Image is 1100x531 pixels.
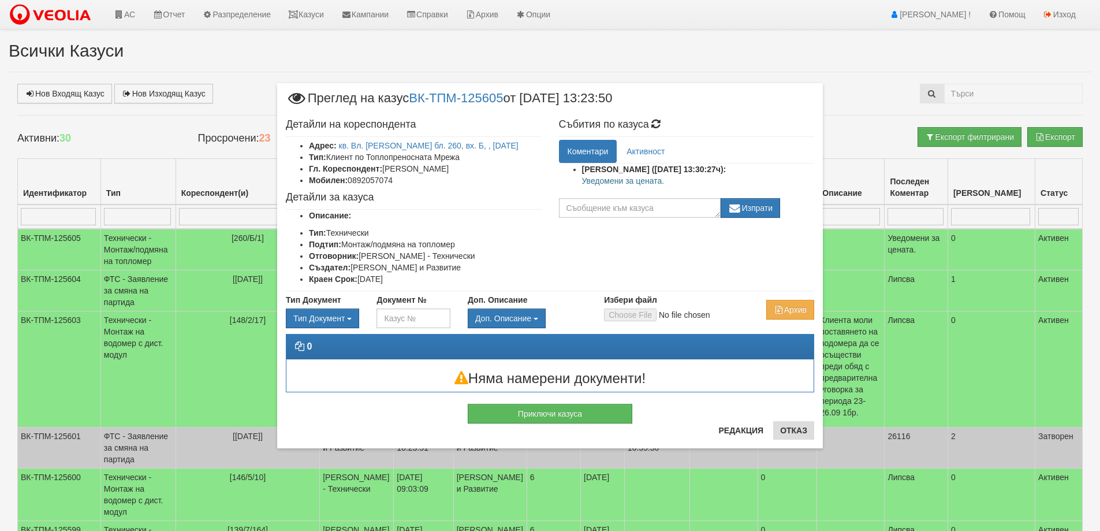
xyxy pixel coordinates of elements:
[309,163,542,174] li: [PERSON_NAME]
[559,119,815,131] h4: Събития по казуса
[309,263,350,272] b: Създател:
[468,404,632,424] button: Приключи казуса
[773,421,814,440] button: Отказ
[766,300,814,320] button: Архив
[309,239,542,250] li: Монтаж/подмяна на топломер
[286,371,814,386] h3: Няма намерени документи!
[475,314,531,323] span: Доп. Описание
[286,294,341,306] label: Тип Документ
[604,294,657,306] label: Избери файл
[409,91,503,105] a: ВК-ТПМ-125605
[468,309,546,328] button: Доп. Описание
[309,151,542,163] li: Клиент по Топлопреносната Мрежа
[307,341,312,351] strong: 0
[309,153,326,162] b: Тип:
[721,198,781,218] button: Изпрати
[309,228,326,237] b: Тип:
[559,140,617,163] a: Коментари
[286,309,359,328] div: Двоен клик, за изчистване на избраната стойност.
[618,140,673,163] a: Активност
[309,251,359,261] b: Отговорник:
[309,211,351,220] b: Описание:
[309,250,542,262] li: [PERSON_NAME] - Технически
[376,309,450,328] input: Казус №
[309,164,382,173] b: Гл. Кореспондент:
[309,174,542,186] li: 0892057074
[582,175,815,187] p: Уведомени за цената.
[286,92,612,113] span: Преглед на казус от [DATE] 13:23:50
[309,273,542,285] li: [DATE]
[286,309,359,328] button: Тип Документ
[468,309,587,328] div: Двоен клик, за изчистване на избраната стойност.
[309,176,348,185] b: Мобилен:
[286,119,542,131] h4: Детайли на кореспондента
[711,421,770,440] button: Редакция
[309,240,341,249] b: Подтип:
[468,294,527,306] label: Доп. Описание
[286,192,542,203] h4: Детайли за казуса
[309,227,542,239] li: Технически
[293,314,345,323] span: Тип Документ
[339,141,519,150] a: кв. Вл. [PERSON_NAME] бл. 260, вх. Б, , [DATE]
[309,262,542,273] li: [PERSON_NAME] и Развитие
[376,294,426,306] label: Документ №
[309,274,357,284] b: Краен Срок:
[309,141,337,150] b: Адрес:
[582,165,726,174] strong: [PERSON_NAME] ([DATE] 13:30:27ч):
